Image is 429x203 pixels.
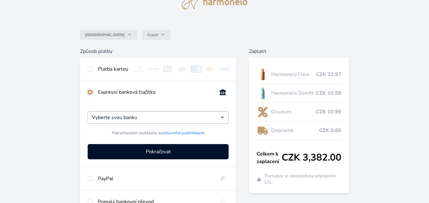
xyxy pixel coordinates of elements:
[98,88,212,96] div: Expresní banková tlačítka
[257,104,269,120] img: discount-lo.png
[257,85,269,101] img: SLIMFIT_se_stinem_x-lo.jpg
[88,111,229,124] div: Vyberte svou banku
[282,152,341,163] span: CZK 3,382.00
[219,65,231,73] img: visa.svg
[271,127,319,134] span: Dopravné
[176,65,188,73] img: maestro.svg
[191,65,202,73] img: amex.svg
[98,175,212,182] div: PayPal
[319,127,341,134] span: CZK 0.85
[147,32,158,37] span: Czech
[92,114,221,121] input: Hledat...
[204,65,216,73] img: mc.svg
[112,130,204,136] span: Pokračováním souhlasíte se
[162,130,204,136] a: smluvními podmínkami
[257,150,282,165] span: Celkem k zaplacení
[85,32,125,37] span: [GEOGRAPHIC_DATA]
[217,175,229,182] img: paypal.svg
[142,30,171,40] button: Czech
[257,123,269,138] img: delivery-lo.png
[316,89,341,97] span: CZK 10.99
[98,65,128,73] div: Platba kartou
[257,67,269,82] img: CLEAN_FLEXI_se_stinem_x-hi_(1)-lo.jpg
[146,148,171,155] span: Pokračovat
[271,71,316,78] span: Harmonelo Flexi
[249,48,349,55] h6: Zaplatit
[271,108,314,116] span: Discount
[264,173,342,186] span: Transakce je zabezpečena připojením SSL
[148,65,159,73] img: discover.svg
[80,30,137,40] button: [GEOGRAPHIC_DATA]
[162,65,174,73] img: jcb.svg
[80,48,236,55] h6: Způsob platby
[316,71,341,78] span: CZK 32.97
[314,108,341,116] span: -CZK 10.99
[133,65,145,73] img: diners.svg
[271,89,316,97] span: Harmonelo Slimfit
[88,144,229,159] button: Pokračovat
[217,88,229,96] img: onlineBanking_CZ.svg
